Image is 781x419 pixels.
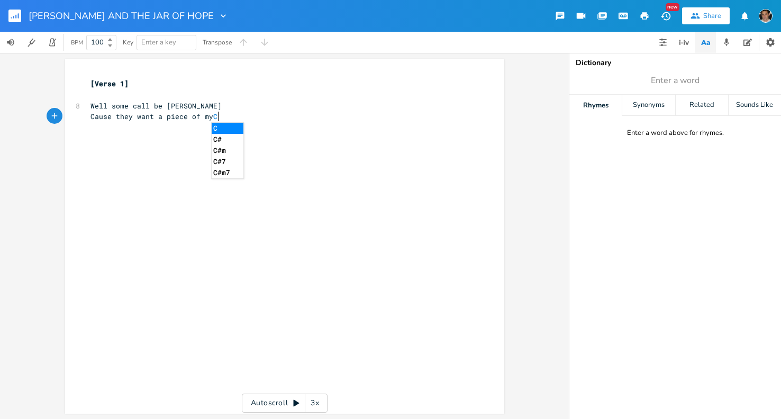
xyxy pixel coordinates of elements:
[203,39,232,45] div: Transpose
[622,95,675,116] div: Synonyms
[90,79,129,88] span: [Verse 1]
[71,40,83,45] div: BPM
[90,101,222,111] span: Well some call be [PERSON_NAME]
[212,123,243,134] li: C
[651,75,700,87] span: Enter a word
[759,9,773,23] img: John Pick
[305,394,324,413] div: 3x
[576,59,775,67] div: Dictionary
[141,38,176,47] span: Enter a key
[212,134,243,145] li: C#
[123,39,133,45] div: Key
[676,95,728,116] div: Related
[627,129,724,138] div: Enter a word above for rhymes.
[666,3,679,11] div: New
[90,112,217,121] span: Cause they want a piece of my
[212,156,243,167] li: C#7
[729,95,781,116] div: Sounds Like
[682,7,730,24] button: Share
[212,145,243,156] li: C#m
[703,11,721,21] div: Share
[29,11,214,21] span: [PERSON_NAME] AND THE JAR OF HOPE
[242,394,328,413] div: Autoscroll
[569,95,622,116] div: Rhymes
[655,6,676,25] button: New
[212,167,243,178] li: C#m7
[213,112,217,121] span: C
